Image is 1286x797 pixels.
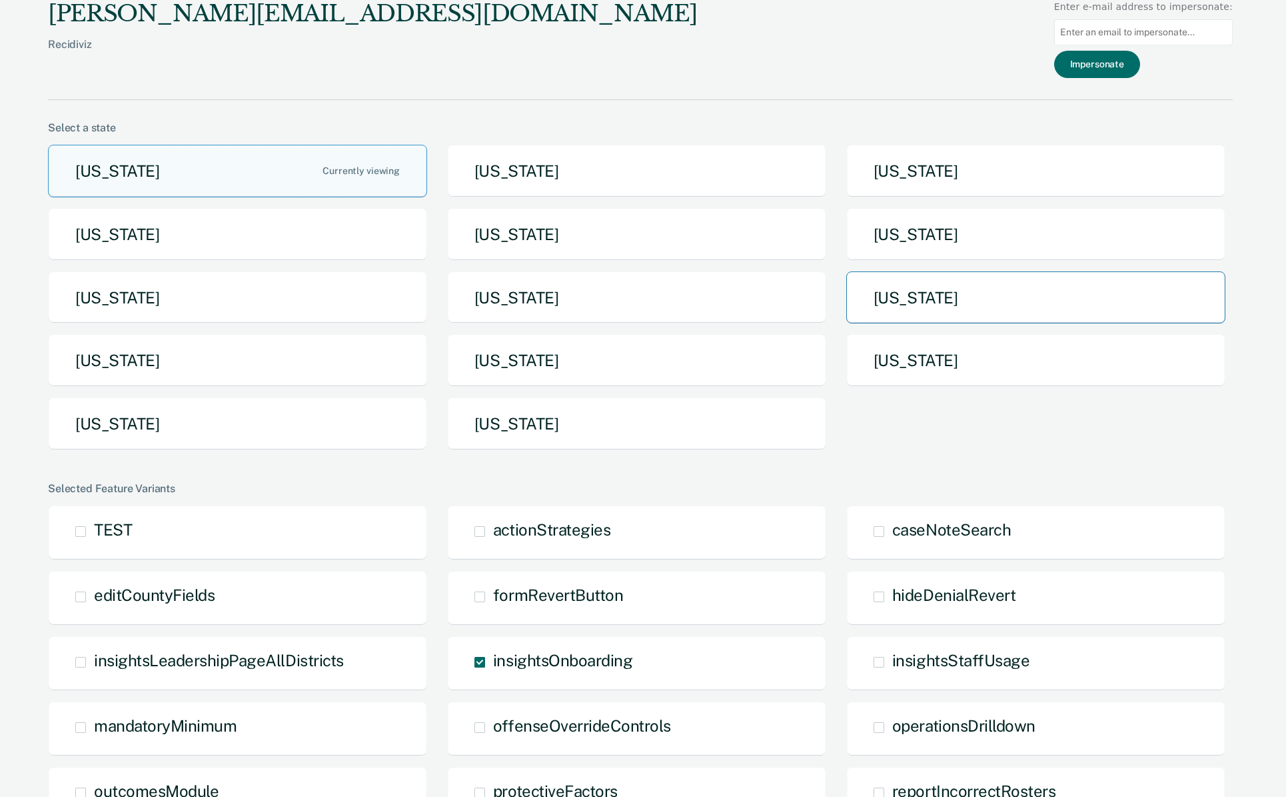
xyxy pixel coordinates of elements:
span: operationsDrilldown [892,716,1035,735]
span: hideDenialRevert [892,586,1015,604]
div: Recidiviz [48,38,697,72]
span: actionStrategies [493,520,610,539]
span: editCountyFields [94,586,215,604]
button: [US_STATE] [447,271,826,324]
button: [US_STATE] [846,334,1225,387]
span: formRevertButton [493,586,623,604]
button: [US_STATE] [846,271,1225,324]
button: [US_STATE] [48,145,427,197]
div: Select a state [48,121,1233,134]
button: [US_STATE] [846,208,1225,261]
button: [US_STATE] [48,334,427,387]
span: insightsStaffUsage [892,651,1029,670]
input: Enter an email to impersonate... [1054,19,1233,45]
button: [US_STATE] [48,208,427,261]
button: [US_STATE] [48,397,427,450]
span: caseNoteSearch [892,520,1011,539]
span: TEST [94,520,132,539]
button: [US_STATE] [846,145,1225,197]
button: Impersonate [1054,51,1140,78]
button: [US_STATE] [447,208,826,261]
button: [US_STATE] [447,145,826,197]
span: insightsOnboarding [493,651,632,670]
span: offenseOverrideControls [493,716,671,735]
button: [US_STATE] [447,397,826,450]
button: [US_STATE] [48,271,427,324]
button: [US_STATE] [447,334,826,387]
span: mandatoryMinimum [94,716,237,735]
div: Selected Feature Variants [48,482,1233,495]
span: insightsLeadershipPageAllDistricts [94,651,344,670]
